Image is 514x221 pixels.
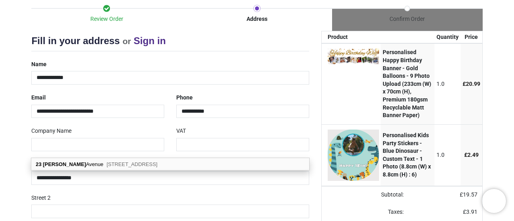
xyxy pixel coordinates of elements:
div: Avenue [31,158,309,170]
span: £ [463,81,480,87]
td: Taxes: [322,203,408,221]
a: Sign in [134,35,166,46]
div: 1.0 [436,80,459,88]
strong: Personalised Kids Party Stickers - Blue Dinosaur - Custom Text - 1 Photo (8.8cm (W) x 8.8cm (H) : 6) [383,132,431,178]
th: Product [322,31,381,43]
div: Address [182,15,332,23]
div: address list [31,158,309,170]
b: 23 [36,161,41,167]
td: Subtotal: [322,186,408,204]
strong: Personalised Happy Birthday Banner - Gold Balloons - 9 Photo Upload (233cm (W) x 70cm (H), Premiu... [383,49,431,118]
span: £ [460,191,477,198]
span: [STREET_ADDRESS] [106,161,157,167]
label: Company Name [31,124,71,138]
label: Phone [176,91,193,105]
img: 0czItwAAAAZJREFUAwD3ZPARnAHnwwAAAABJRU5ErkJggg== [328,49,379,64]
img: wH8bbIAAAAGSURBVAMAIWJgbMRG+q8AAAAASUVORK5CYII= [328,130,379,181]
label: Email [31,91,46,105]
label: Name [31,58,47,71]
th: Price [461,31,482,43]
span: 2.49 [467,152,479,158]
div: Review Order [31,15,182,23]
th: Quantity [434,31,461,43]
span: £ [464,152,479,158]
label: Street 2 [31,191,51,205]
b: [PERSON_NAME] [43,161,86,167]
span: 19.57 [463,191,477,198]
div: 1.0 [436,151,459,159]
label: VAT [176,124,186,138]
iframe: Brevo live chat [482,189,506,213]
span: £ [463,209,477,215]
small: or [122,36,131,46]
span: 3.91 [466,209,477,215]
span: 20.99 [466,81,480,87]
span: Fill in your address [31,35,120,46]
div: Confirm Order [332,15,482,23]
